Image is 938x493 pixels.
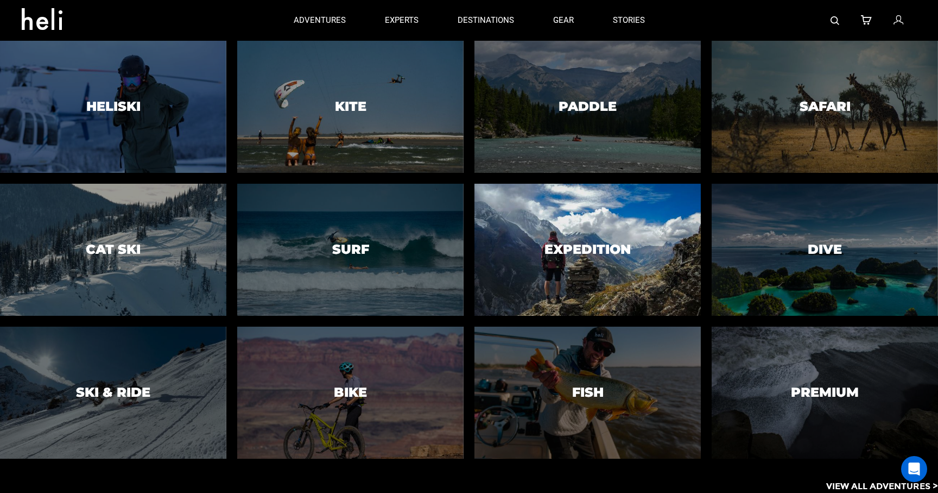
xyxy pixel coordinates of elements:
h3: Fish [572,385,604,400]
h3: Paddle [559,99,617,114]
h3: Surf [332,242,369,257]
h3: Dive [808,242,842,257]
p: experts [385,15,419,26]
h3: Premium [791,385,859,400]
h3: Heliski [86,99,141,114]
h3: Safari [800,99,851,114]
p: View All Adventures > [826,480,938,493]
p: destinations [458,15,514,26]
h3: Kite [335,99,366,114]
h3: Ski & Ride [76,385,150,400]
a: PremiumPremium image [712,327,938,459]
h3: Expedition [544,242,631,257]
img: search-bar-icon.svg [831,16,839,25]
h3: Bike [334,385,367,400]
p: adventures [294,15,346,26]
h3: Cat Ski [86,242,141,257]
div: Open Intercom Messenger [901,456,927,482]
